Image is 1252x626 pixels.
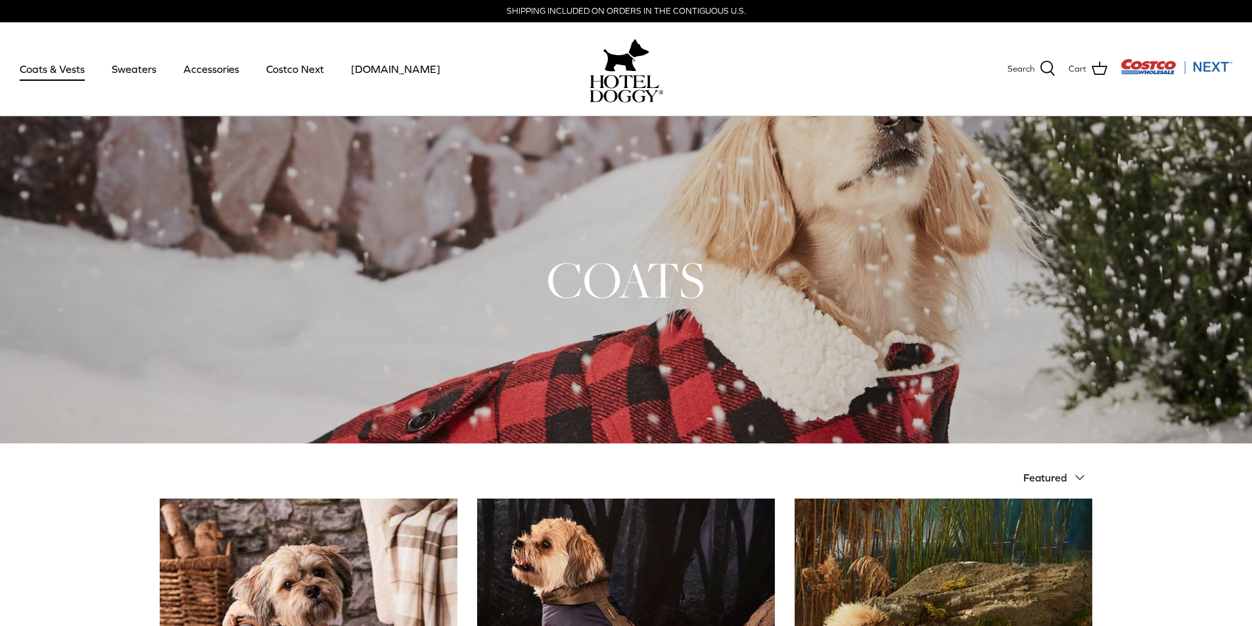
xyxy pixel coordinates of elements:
a: Coats & Vests [8,47,97,91]
a: [DOMAIN_NAME] [339,47,452,91]
a: Accessories [172,47,251,91]
span: Cart [1069,62,1086,76]
span: Featured [1023,472,1067,483]
a: Sweaters [100,47,168,91]
a: Cart [1069,60,1107,78]
button: Featured [1023,463,1093,492]
span: Search [1008,62,1034,76]
img: hoteldoggycom [590,75,663,102]
a: Costco Next [254,47,336,91]
a: Visit Costco Next [1121,67,1232,77]
a: hoteldoggy.com hoteldoggycom [590,35,663,102]
img: hoteldoggy.com [603,35,649,75]
a: Search [1008,60,1055,78]
img: Costco Next [1121,58,1232,75]
h1: COATS [160,248,1093,312]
